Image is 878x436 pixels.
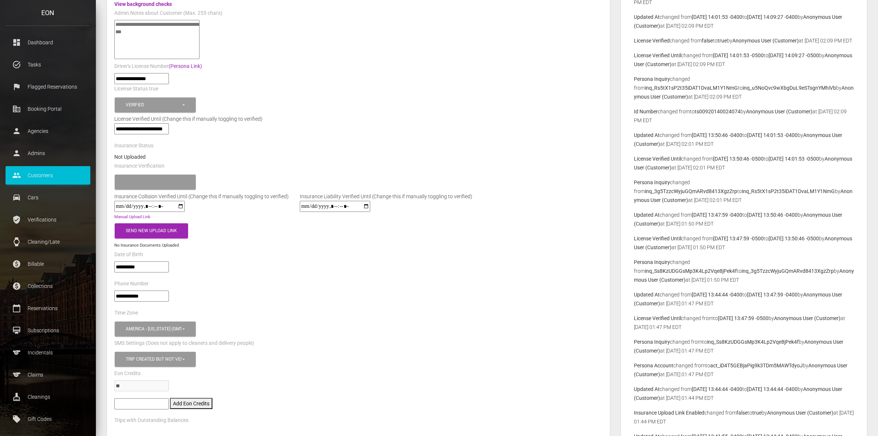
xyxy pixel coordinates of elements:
p: changed from to by at [DATE] 01:47 PM EDT [634,314,854,332]
b: Anonymous User (Customer) [732,38,799,44]
p: changed from to by at [DATE] 02:09 PM EDT [634,107,854,125]
a: person Agencies [6,122,90,140]
label: License Status true [114,85,158,93]
p: Verifications [11,214,85,225]
p: Reservations [11,303,85,314]
a: local_offer Gift Codes [6,410,90,428]
a: cleaning_services Cleanings [6,388,90,406]
p: Tasks [11,59,85,70]
b: Updated At [634,292,660,298]
b: false [702,38,713,44]
a: sports Incidentals [6,343,90,362]
p: changed from to by at [DATE] 02:01 PM EDT [634,154,854,172]
button: Trip created but not verified, Customer is verified and trip is set to go [115,352,196,367]
p: changed from to by at [DATE] 01:50 PM EDT [634,258,854,284]
a: sports Claims [6,365,90,384]
b: Insurance Upload Link Enabled [634,410,704,416]
p: Cars [11,192,85,203]
b: false [736,410,747,416]
div: Insurance Liability Verified Until (Change this if manually toggling to verified) [294,192,478,201]
a: flag Flagged Reservations [6,78,90,96]
a: dashboard Dashboard [6,33,90,52]
p: Customers [11,170,85,181]
b: inq_u5NoQvc9wXbgDuL9eSTsgnYMhiVb [743,85,836,91]
b: [DATE] 14:09:27 -0500 [768,52,819,58]
a: View background checks [114,1,172,7]
b: License Verified Until [634,315,681,321]
p: Booking Portal [11,103,85,114]
b: Persona Inquiry [634,76,670,82]
b: true [718,38,727,44]
b: Anonymous User (Customer) [746,109,812,114]
b: Anonymous User (Customer) [774,315,840,321]
p: Cleaning/Late [11,236,85,247]
p: changed from to by at [DATE] 01:47 PM EDT [634,337,854,355]
a: Manual Upload Link [114,214,150,219]
div: Insurance Collision Verified Until (Change this if manually toggling to verified) [109,192,294,201]
b: Updated At [634,386,660,392]
b: [DATE] 13:50:46 -0500 [713,156,764,162]
b: Persona Inquiry [634,259,670,265]
p: changed from to by at [DATE] 02:01 PM EDT [634,131,854,148]
b: [DATE] 13:47:59 -0400 [747,292,798,298]
b: Persona Inquiry [634,339,670,345]
p: Gift Codes [11,413,85,425]
a: (Persona Link) [169,63,202,69]
b: [DATE] 13:50:46 -0400 [692,132,742,138]
label: Eon Credits [114,370,140,377]
div: Trip created but not verified , Customer is verified and trip is set to go [126,356,181,363]
p: changed from to by at [DATE] 02:09 PM EDT [634,75,854,101]
div: Verified [126,102,181,108]
div: Please select [126,179,181,185]
label: Insurance Verification [114,162,164,170]
label: Admin Notes about Customer (Max. 255 chars) [114,10,222,17]
b: inq_3g5TzzcWyjuGQmARvd8413XgzZrp [645,188,737,194]
b: inq_Rs5tX1sP2t35iDAT1DvaLM1Y1NmG [645,85,738,91]
p: Dashboard [11,37,85,48]
label: SMS Settings (Does not apply to cleaners and delivery people) [114,340,254,347]
p: changed from to by at [DATE] 02:09 PM EDT [634,13,854,30]
b: Id Number [634,109,658,114]
a: drive_eta Cars [6,188,90,207]
b: License Verified Until [634,236,681,241]
a: corporate_fare Booking Portal [6,100,90,118]
p: changed from to by at [DATE] 01:44 PM EDT [634,385,854,402]
p: Agencies [11,126,85,137]
a: calendar_today Reservations [6,299,90,317]
b: [DATE] 13:44:44 -0400 [692,292,742,298]
b: Persona Inquiry [634,179,670,185]
label: Trips with Outstanding Balances [114,417,188,424]
p: Billable [11,258,85,270]
b: [DATE] 14:01:53 -0500 [713,52,764,58]
b: Updated At [634,132,660,138]
label: Driver's License Number [114,63,202,70]
b: ts00920140024074 [695,109,740,114]
p: changed from to by at [DATE] 01:50 PM EDT [634,210,854,228]
b: [DATE] 13:47:59 -0500 [718,315,768,321]
p: Admins [11,148,85,159]
b: [DATE] 14:01:53 -0400 [692,14,742,20]
label: Date of Birth [114,251,143,258]
b: Anonymous User (Customer) [767,410,833,416]
b: inq_3g5TzzcWyjuGQmARvd8413XgzZrp [742,268,834,274]
p: changed from to by at [DATE] 02:09 PM EDT [634,51,854,69]
a: verified_user Verifications [6,210,90,229]
b: License Verified Until [634,52,681,58]
b: act_iD4T5GEBjaPig9k3TDm5MAWTdyoJ [710,363,803,368]
button: Please select [115,175,196,190]
a: people Customers [6,166,90,185]
b: Updated At [634,14,660,20]
div: America - [US_STATE] (GMT -05:00) [126,326,181,332]
p: changed from to by at [DATE] 01:50 PM EDT [634,234,854,252]
b: Updated At [634,212,660,218]
b: [DATE] 14:01:53 -0500 [768,156,819,162]
b: [DATE] 13:50:46 -0400 [747,212,798,218]
b: [DATE] 13:47:59 -0400 [692,212,742,218]
a: card_membership Subscriptions [6,321,90,340]
p: Incidentals [11,347,85,358]
button: Send New Upload Link [115,223,188,238]
b: [DATE] 14:09:27 -0400 [747,14,798,20]
a: watch Cleaning/Late [6,233,90,251]
b: [DATE] 13:50:46 -0500 [768,236,819,241]
b: License Verified [634,38,670,44]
